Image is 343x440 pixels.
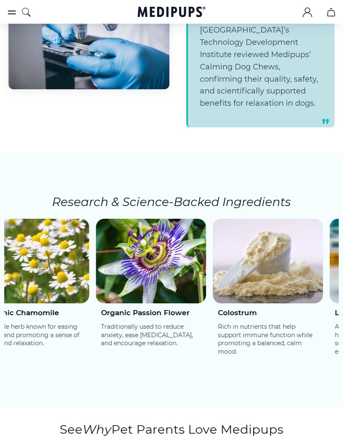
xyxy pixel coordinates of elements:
[60,421,283,438] h2: See Pet Parents Love Medipups
[297,2,318,22] button: account
[138,5,205,20] a: Medipups
[218,308,318,317] h4: Colostrum
[83,422,111,437] i: Why
[101,308,201,317] h4: Organic Passion Flower
[7,7,17,17] button: burger-menu
[101,323,201,348] p: Traditionally used to reduce anxiety, ease [MEDICAL_DATA], and encourage relaxation.
[321,2,341,22] button: cart
[200,12,323,110] p: [US_STATE][GEOGRAPHIC_DATA]’s Technology Development Institute reviewed Medipups’ Calming Dog Che...
[218,323,318,356] p: Rich in nutrients that help support immune function while promoting a balanced, calm mood.
[21,2,31,23] button: search
[52,193,291,210] h3: Research & Science-Backed Ingredients
[322,117,329,132] span: ”
[96,219,206,303] img: Organic Passion Flower
[213,219,323,303] img: Colostrum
